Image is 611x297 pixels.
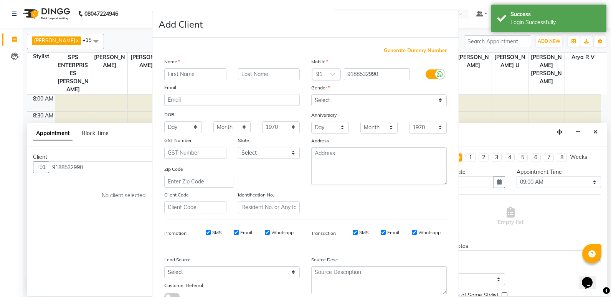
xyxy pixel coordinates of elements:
[311,84,330,91] label: Gender
[344,68,410,80] input: Mobile
[359,229,368,236] label: SMS
[164,191,189,198] label: Client Code
[240,229,252,236] label: Email
[311,137,329,144] label: Address
[238,68,300,80] input: Last Name
[311,230,336,237] label: Transaction
[164,166,183,173] label: Zip Code
[164,84,176,91] label: Email
[418,229,441,236] label: Whatsapp
[164,58,180,65] label: Name
[164,137,192,144] label: GST Number
[311,58,328,65] label: Mobile
[311,112,337,119] label: Anniversary
[387,229,399,236] label: Email
[164,147,226,159] input: GST Number
[238,191,274,198] label: Identification No.
[159,17,203,31] h4: Add Client
[271,229,294,236] label: Whatsapp
[164,68,226,80] input: First Name
[164,201,226,213] input: Client Code
[164,94,300,106] input: Email
[212,229,221,236] label: SMS
[164,256,191,263] label: Lead Source
[164,230,187,237] label: Promotion
[164,176,233,188] input: Enter Zip Code
[164,282,203,289] label: Customer Referral
[311,256,338,263] label: Source Desc
[238,201,300,213] input: Resident No. or Any Id
[164,111,174,118] label: DOB
[384,47,447,54] span: Generate Dummy Number
[238,137,249,144] label: State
